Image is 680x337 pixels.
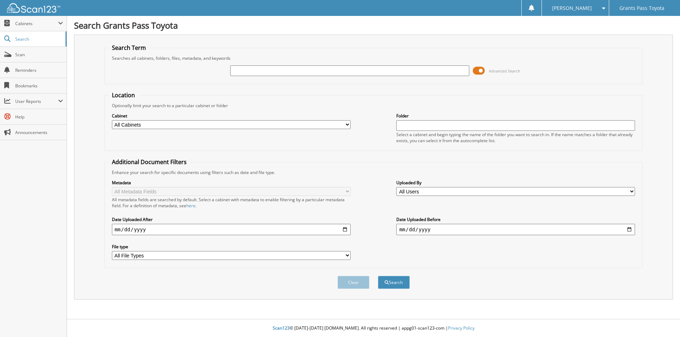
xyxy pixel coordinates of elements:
legend: Location [108,91,138,99]
img: scan123-logo-white.svg [7,3,60,13]
span: [PERSON_NAME] [552,6,592,10]
a: here [186,203,195,209]
div: Searches all cabinets, folders, files, metadata, and keywords [108,55,639,61]
input: start [112,224,351,235]
div: © [DATE]-[DATE] [DOMAIN_NAME]. All rights reserved | appg01-scan123-com | [67,320,680,337]
span: Scan123 [273,325,290,331]
button: Search [378,276,410,289]
span: Bookmarks [15,83,63,89]
span: Announcements [15,129,63,135]
label: Folder [396,113,635,119]
h1: Search Grants Pass Toyota [74,19,673,31]
span: Scan [15,52,63,58]
span: Cabinets [15,21,58,27]
label: File type [112,244,351,250]
span: Grants Pass Toyota [619,6,664,10]
a: Privacy Policy [448,325,475,331]
span: Reminders [15,67,63,73]
div: Select a cabinet and begin typing the name of the folder you want to search in. If the name match... [396,132,635,144]
label: Cabinet [112,113,351,119]
div: All metadata fields are searched by default. Select a cabinet with metadata to enable filtering b... [112,197,351,209]
label: Metadata [112,180,351,186]
span: User Reports [15,98,58,104]
span: Help [15,114,63,120]
legend: Additional Document Filters [108,158,190,166]
input: end [396,224,635,235]
button: Clear [338,276,369,289]
label: Date Uploaded After [112,216,351,222]
div: Enhance your search for specific documents using filters such as date and file type. [108,169,639,175]
label: Uploaded By [396,180,635,186]
div: Optionally limit your search to a particular cabinet or folder [108,103,639,109]
legend: Search Term [108,44,149,52]
span: Search [15,36,62,42]
span: Advanced Search [489,68,520,74]
label: Date Uploaded Before [396,216,635,222]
